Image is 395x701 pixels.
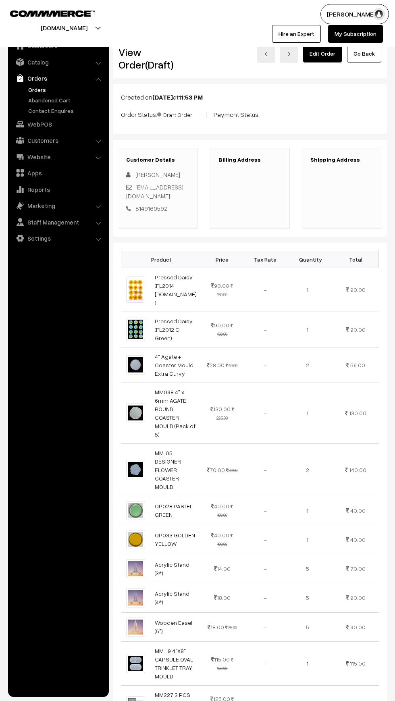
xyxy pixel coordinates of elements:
[216,407,234,420] strike: 225.00
[10,8,81,18] a: COMMMERCE
[121,251,202,268] th: Product
[293,593,322,602] div: 5
[10,10,95,17] img: COMMMERCE
[349,410,366,416] span: 130.00
[126,530,145,549] img: 1700130529165-987415903.png
[264,52,268,56] img: left-arrow.png
[373,8,385,20] img: user
[293,506,322,515] div: 1
[135,171,180,178] span: [PERSON_NAME]
[287,52,291,56] img: right-arrow.png
[350,362,365,368] span: 56.00
[207,362,225,368] span: 28.00
[126,460,145,479] img: 1701169116710-257498670.png
[126,156,189,163] h3: Customer Details
[126,654,145,673] img: 1701169118944-981510865.png
[217,283,233,297] strike: 150.00
[155,619,192,634] a: Wooden Easel (5")
[243,383,288,443] td: -
[152,93,173,101] b: [DATE]
[243,312,288,347] td: -
[208,624,224,630] span: 18.00
[328,25,383,43] a: My Subscription
[214,565,231,572] span: 14.00
[118,46,198,71] h2: View Order(Draft)
[211,282,229,289] span: 90.00
[10,215,106,229] a: Staff Management
[157,108,197,119] span: Draft Order
[155,590,189,605] a: Acrylic Stand (4*)
[350,326,366,333] span: 90.00
[10,133,106,148] a: Customers
[350,565,366,572] span: 70.00
[155,647,193,680] a: MM119 4"X8" CAPSULE OVAL TRINKLET TRAY MOULD
[126,559,145,578] img: acry-removebg-preview.png
[207,466,225,473] span: 70.00
[349,466,366,473] span: 140.00
[320,4,389,24] button: [PERSON_NAME]…
[243,525,288,554] td: -
[243,641,288,685] td: -
[135,205,168,212] a: 8149160592
[225,625,237,630] strike: 25.00
[243,443,288,496] td: -
[211,322,229,329] span: 90.00
[126,501,145,520] img: 1700130528226-744683034.png
[121,108,379,119] p: Order Status: - | Payment Status: -
[350,286,366,293] span: 90.00
[155,532,195,547] a: OP033 GOLDEN YELLOW
[293,361,322,369] div: 2
[293,285,322,294] div: 1
[243,554,288,583] td: -
[155,274,197,306] a: Pressed Daisy (FL2014 [DOMAIN_NAME])
[155,503,193,518] a: OP028 PASTEL GREEN
[218,156,282,163] h3: Billing Address
[350,507,366,514] span: 40.00
[333,251,378,268] th: Total
[347,45,381,62] a: Go Back
[10,55,106,69] a: Catalog
[310,156,374,163] h3: Shipping Address
[243,612,288,641] td: -
[243,251,288,268] th: Tax Rate
[26,106,106,115] a: Contact Enquires
[26,85,106,94] a: Orders
[10,166,106,180] a: Apps
[272,25,321,43] a: Hire an Expert
[293,535,322,544] div: 1
[12,18,116,38] button: [DOMAIN_NAME]
[210,406,231,412] span: 130.00
[293,564,322,573] div: 5
[350,624,366,630] span: 90.00
[350,594,366,601] span: 90.00
[202,251,243,268] th: Price
[126,404,145,422] img: 1707907234002-1898203.png
[293,325,322,334] div: 1
[243,496,288,525] td: -
[217,657,233,671] strike: 150.00
[211,503,229,510] span: 40.00
[10,117,106,131] a: WebPOS
[10,198,106,213] a: Marketing
[243,583,288,612] td: -
[293,466,322,474] div: 2
[155,561,189,576] a: Acrylic Stand (3*)
[293,659,322,668] div: 1
[303,45,342,62] a: Edit Order
[155,389,195,438] a: MM098 4" x 6mm AGATE ROUND COASTER MOULD (Pack of 5)
[179,93,203,101] b: 11:53 PM
[26,96,106,104] a: Abandoned Cart
[214,594,231,601] span: 18.00
[293,623,322,631] div: 5
[10,231,106,245] a: Settings
[293,409,322,417] div: 1
[350,660,366,667] span: 115.00
[155,449,181,490] a: MM105 DESIGNER FLOWER COASTER MOULD
[126,355,145,374] img: py0npl3q.png
[288,251,333,268] th: Quantity
[10,150,106,164] a: Website
[126,318,145,341] img: FL2012 C Green Pressed Daisy Dry Flower.png
[121,92,379,102] p: Created on at
[10,71,106,85] a: Orders
[211,532,229,539] span: 40.00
